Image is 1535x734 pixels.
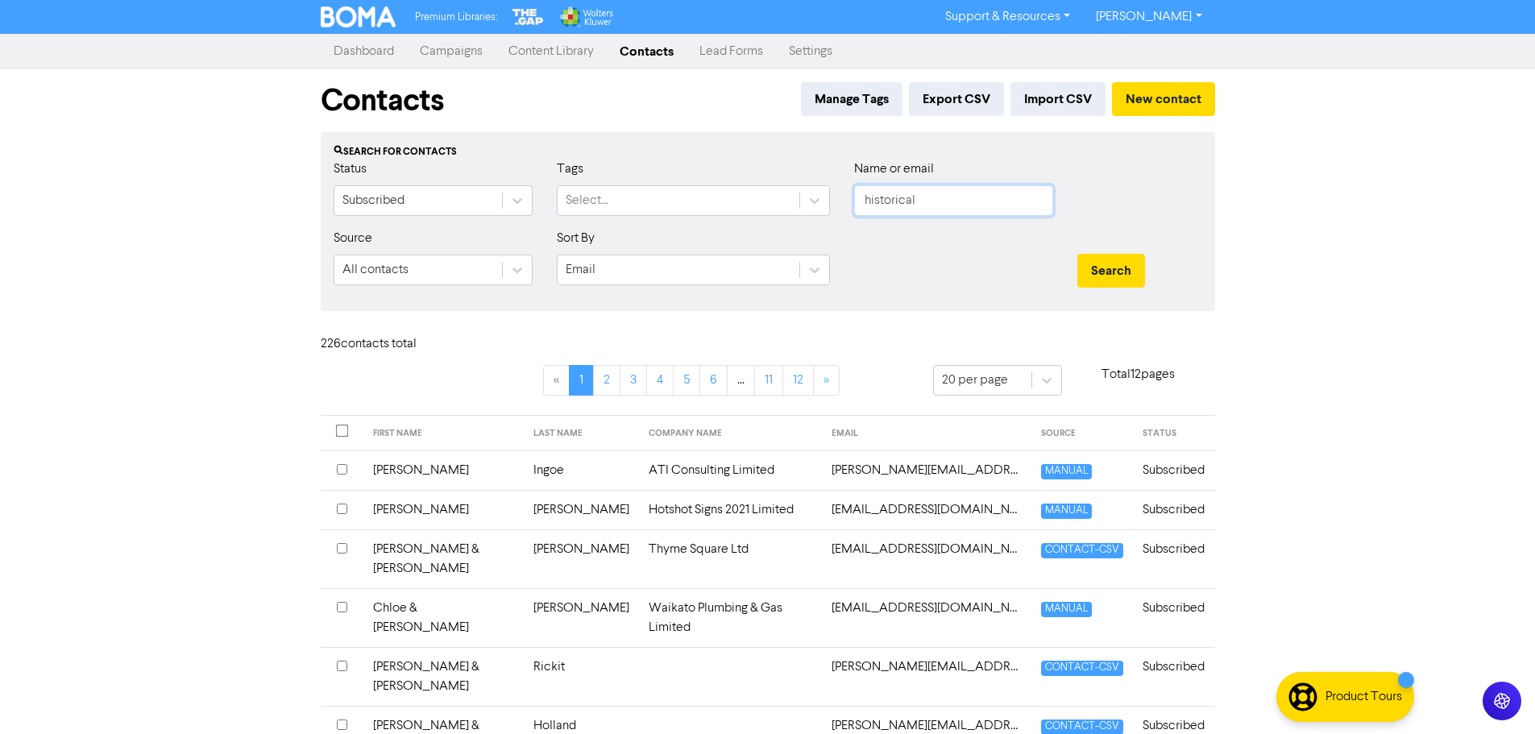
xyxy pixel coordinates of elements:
td: Rickit [524,647,639,706]
a: Page 2 [593,365,620,396]
a: Content Library [496,35,607,68]
td: [PERSON_NAME] [524,490,639,529]
td: Ingoe [524,450,639,490]
td: [PERSON_NAME] [363,490,525,529]
div: Search for contacts [334,145,1202,160]
label: Status [334,160,367,179]
a: Page 1 is your current page [569,365,594,396]
iframe: Chat Widget [1333,560,1535,734]
span: MANUAL [1041,464,1092,479]
td: [PERSON_NAME] & [PERSON_NAME] [363,529,525,588]
th: STATUS [1133,416,1214,451]
td: accounts@thymesquare.co.nz [822,529,1031,588]
label: Sort By [557,229,595,248]
button: Import CSV [1010,82,1106,116]
span: CONTACT-CSV [1041,661,1123,676]
img: BOMA Logo [321,6,396,27]
button: Export CSV [909,82,1004,116]
h6: 226 contact s total [321,337,450,352]
td: [PERSON_NAME] [363,450,525,490]
button: Search [1077,254,1145,288]
th: FIRST NAME [363,416,525,451]
span: MANUAL [1041,602,1092,617]
td: Chloe & [PERSON_NAME] [363,588,525,647]
button: Manage Tags [801,82,902,116]
td: aaron@aticonsulting.co.nz [822,450,1031,490]
a: Contacts [607,35,687,68]
div: 20 per page [942,371,1008,390]
td: Thyme Square Ltd [639,529,822,588]
label: Name or email [854,160,934,179]
a: Dashboard [321,35,407,68]
a: Page 12 [782,365,814,396]
h1: Contacts [321,82,444,119]
p: Total 12 pages [1062,365,1215,384]
td: adam@pfseng.co.nz [822,647,1031,706]
a: Lead Forms [687,35,776,68]
a: Campaigns [407,35,496,68]
div: All contacts [342,260,409,280]
td: Subscribed [1133,490,1214,529]
a: [PERSON_NAME] [1083,4,1214,30]
td: [PERSON_NAME] & [PERSON_NAME] [363,647,525,706]
a: » [813,365,840,396]
td: accounts@wpgltd.co.nz [822,588,1031,647]
a: Page 4 [646,365,674,396]
td: Waikato Plumbing & Gas Limited [639,588,822,647]
span: CONTACT-CSV [1041,543,1123,558]
td: Subscribed [1133,647,1214,706]
label: Source [334,229,372,248]
a: Page 6 [699,365,728,396]
div: Email [566,260,595,280]
span: Premium Libraries: [415,12,497,23]
td: accounts@hotshotsigns.co.nz [822,490,1031,529]
a: Page 3 [620,365,647,396]
th: LAST NAME [524,416,639,451]
th: EMAIL [822,416,1031,451]
a: Page 5 [673,365,700,396]
th: COMPANY NAME [639,416,822,451]
div: Subscribed [342,191,404,210]
img: The Gap [510,6,546,27]
th: SOURCE [1031,416,1133,451]
td: ATI Consulting Limited [639,450,822,490]
a: Settings [776,35,845,68]
td: Hotshot Signs 2021 Limited [639,490,822,529]
td: [PERSON_NAME] [524,529,639,588]
a: Support & Resources [932,4,1083,30]
td: Subscribed [1133,450,1214,490]
td: Subscribed [1133,529,1214,588]
td: Subscribed [1133,588,1214,647]
span: MANUAL [1041,504,1092,519]
button: New contact [1112,82,1215,116]
td: [PERSON_NAME] [524,588,639,647]
img: Wolters Kluwer [558,6,613,27]
a: Page 11 [754,365,783,396]
label: Tags [557,160,583,179]
div: Select... [566,191,608,210]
